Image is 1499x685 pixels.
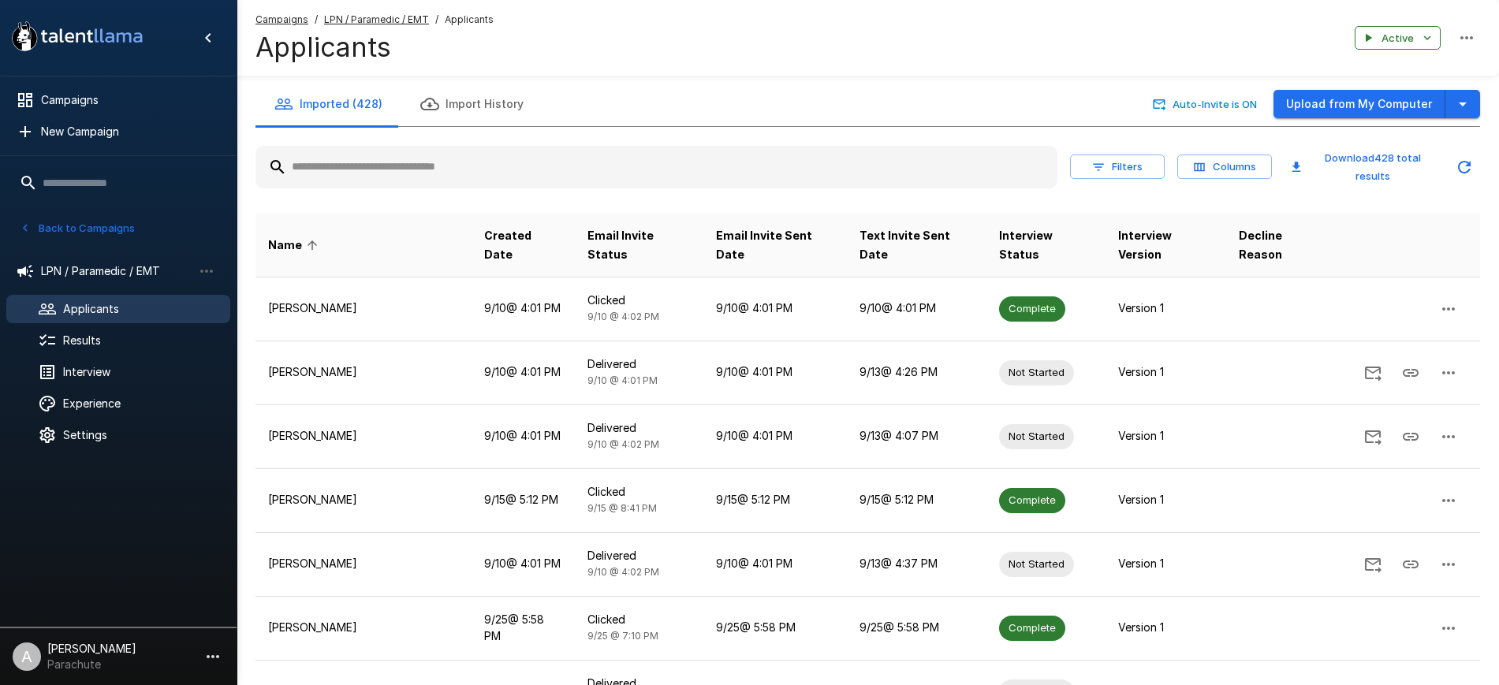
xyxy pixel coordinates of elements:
span: Complete [999,493,1065,508]
span: Send Invitation [1354,428,1392,441]
button: Columns [1177,154,1272,179]
td: 9/10 @ 4:01 PM [703,341,848,404]
p: [PERSON_NAME] [268,556,459,571]
span: Copy Interview Link [1392,428,1430,441]
td: 9/10 @ 4:01 PM [472,277,574,341]
p: [PERSON_NAME] [268,428,459,444]
span: Send Invitation [1354,364,1392,378]
td: 9/15 @ 5:12 PM [703,468,848,532]
td: 9/25 @ 5:58 PM [703,596,848,660]
button: Updated Today - 5:27 PM [1449,151,1480,183]
span: 9/10 @ 4:01 PM [587,374,658,386]
p: Clicked [587,484,691,500]
span: 9/25 @ 7:10 PM [587,630,658,642]
p: Delivered [587,420,691,436]
p: Delivered [587,356,691,372]
td: 9/13 @ 4:37 PM [847,532,986,596]
h4: Applicants [255,31,494,64]
p: Version 1 [1118,556,1214,571]
p: Version 1 [1118,428,1214,444]
p: [PERSON_NAME] [268,364,459,380]
td: 9/10 @ 4:01 PM [847,277,986,341]
span: Applicants [445,12,494,28]
td: 9/15 @ 5:12 PM [472,468,574,532]
td: 9/10 @ 4:01 PM [472,341,574,404]
p: Version 1 [1118,620,1214,635]
p: Clicked [587,612,691,627]
span: Decline Reason [1239,226,1324,264]
span: Interview Status [999,226,1094,264]
td: 9/10 @ 4:01 PM [703,404,848,468]
span: Send Invitation [1354,556,1392,569]
button: Download428 total results [1285,146,1442,188]
td: 9/10 @ 4:01 PM [472,532,574,596]
button: Auto-Invite is ON [1150,92,1261,117]
td: 9/10 @ 4:01 PM [703,277,848,341]
span: Complete [999,301,1065,316]
span: Name [268,236,323,255]
td: 9/25 @ 5:58 PM [472,596,574,660]
span: Not Started [999,429,1074,444]
p: Version 1 [1118,492,1214,508]
span: 9/10 @ 4:02 PM [587,438,659,450]
span: Not Started [999,365,1074,380]
span: Copy Interview Link [1392,556,1430,569]
p: [PERSON_NAME] [268,300,459,316]
span: Text Invite Sent Date [860,226,973,264]
span: / [315,12,318,28]
td: 9/10 @ 4:01 PM [472,404,574,468]
span: 9/10 @ 4:02 PM [587,311,659,322]
span: Created Date [484,226,561,264]
button: Active [1355,26,1441,50]
p: Delivered [587,548,691,564]
button: Filters [1070,154,1165,179]
p: [PERSON_NAME] [268,492,459,508]
span: Email Invite Status [587,226,691,264]
button: Upload from My Computer [1273,90,1445,119]
span: 9/10 @ 4:02 PM [587,566,659,578]
td: 9/25 @ 5:58 PM [847,596,986,660]
span: 9/15 @ 8:41 PM [587,502,657,514]
u: LPN / Paramedic / EMT [324,13,429,25]
u: Campaigns [255,13,308,25]
p: Version 1 [1118,364,1214,380]
p: Clicked [587,292,691,308]
span: Interview Version [1118,226,1214,264]
td: 9/13 @ 4:07 PM [847,404,986,468]
p: [PERSON_NAME] [268,620,459,635]
button: Imported (428) [255,82,401,126]
span: Copy Interview Link [1392,364,1430,378]
span: Email Invite Sent Date [716,226,835,264]
td: 9/10 @ 4:01 PM [703,532,848,596]
p: Version 1 [1118,300,1214,316]
span: Not Started [999,557,1074,571]
span: Complete [999,620,1065,635]
button: Import History [401,82,543,126]
td: 9/15 @ 5:12 PM [847,468,986,532]
td: 9/13 @ 4:26 PM [847,341,986,404]
span: / [435,12,438,28]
